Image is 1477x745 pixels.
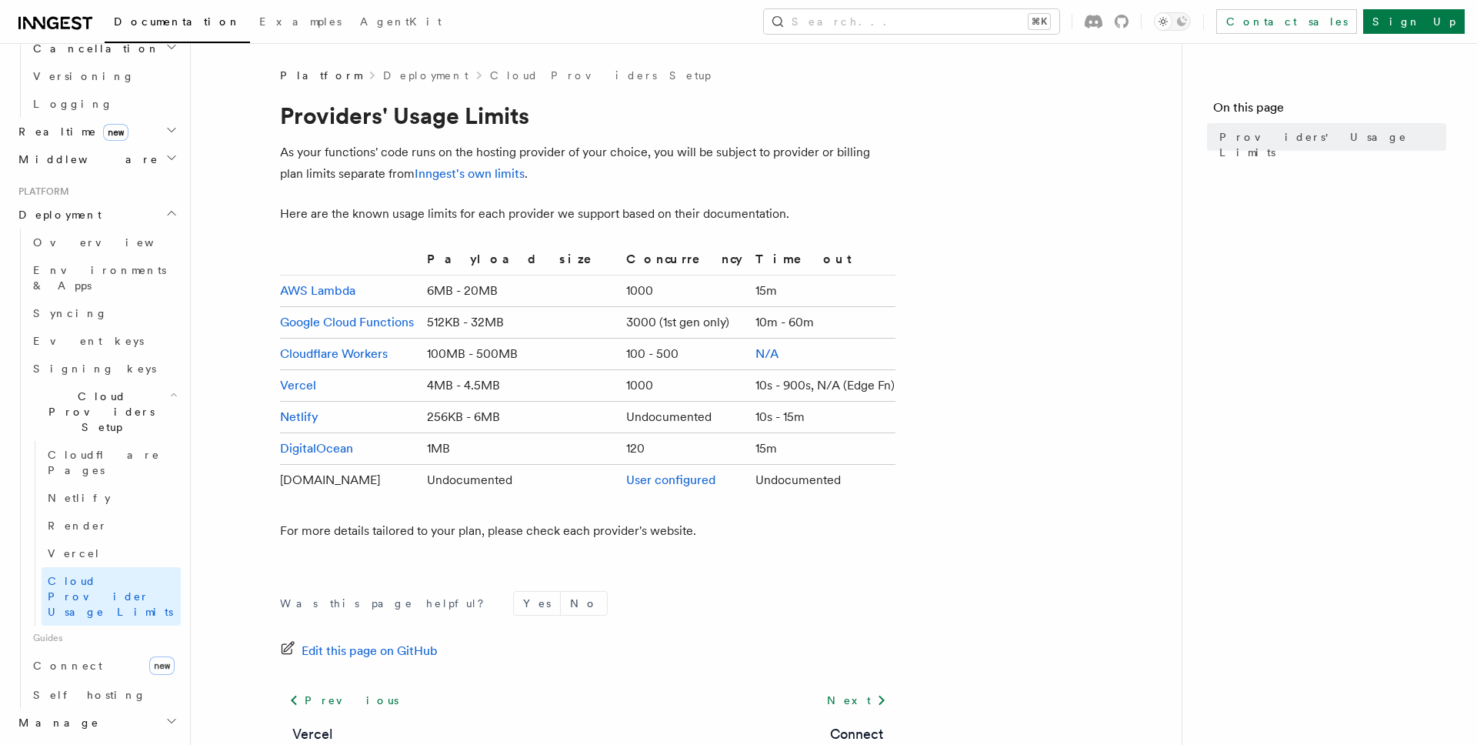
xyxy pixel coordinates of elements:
td: Undocumented [620,402,749,433]
a: Render [42,512,181,540]
span: Cancellation [27,41,160,56]
button: Search...⌘K [764,9,1059,34]
span: Syncing [33,307,108,319]
a: Event keys [27,327,181,355]
a: Vercel [280,378,316,393]
td: 1000 [620,276,749,307]
a: Connectnew [27,650,181,681]
a: Sign Up [1363,9,1465,34]
div: Cloud Providers Setup [27,441,181,626]
span: Connect [33,660,102,672]
a: Documentation [105,5,250,43]
a: Signing keys [27,355,181,383]
a: Examples [250,5,351,42]
th: Timeout [749,249,895,276]
a: Versioning [27,62,181,90]
p: Was this page helpful? [280,596,495,611]
th: Concurrency [620,249,749,276]
span: Realtime [12,124,128,139]
td: 6MB - 20MB [421,276,620,307]
span: Overview [33,236,192,249]
td: 15m [749,433,895,465]
button: No [561,592,607,615]
th: Payload size [421,249,620,276]
span: Edit this page on GitHub [302,640,438,662]
a: DigitalOcean [280,441,353,456]
span: Platform [12,185,69,198]
a: Cloudflare Pages [42,441,181,484]
td: 120 [620,433,749,465]
td: 10s - 900s, N/A (Edge Fn) [749,370,895,402]
span: Render [48,519,108,532]
a: Connect [830,723,883,745]
button: Toggle dark mode [1154,12,1191,31]
button: Manage [12,709,181,737]
div: Deployment [12,229,181,709]
a: Next [818,687,895,714]
td: Undocumented [421,465,620,496]
a: Overview [27,229,181,256]
td: [DOMAIN_NAME] [280,465,421,496]
a: Deployment [383,68,468,83]
a: AWS Lambda [280,283,355,298]
span: Environments & Apps [33,264,166,292]
span: Manage [12,715,99,730]
span: Cloud Providers Setup [27,389,170,435]
a: Inngest's own limits [415,166,525,181]
td: 3000 (1st gen only) [620,307,749,339]
td: 100 - 500 [620,339,749,370]
td: 15m [749,276,895,307]
button: Yes [514,592,560,615]
span: Event keys [33,335,144,347]
h1: Providers' Usage Limits [280,102,895,129]
a: Vercel [42,540,181,567]
span: Vercel [48,547,101,560]
td: 10m - 60m [749,307,895,339]
a: AgentKit [351,5,451,42]
span: Cloud Provider Usage Limits [48,575,173,618]
button: Deployment [12,201,181,229]
a: Cloud Provider Usage Limits [42,567,181,626]
td: 1MB [421,433,620,465]
span: Documentation [114,15,241,28]
span: Logging [33,98,113,110]
h4: On this page [1213,99,1446,123]
a: Vercel [292,723,332,745]
a: Edit this page on GitHub [280,640,438,662]
a: Logging [27,90,181,118]
td: 100MB - 500MB [421,339,620,370]
td: 512KB - 32MB [421,307,620,339]
a: Self hosting [27,681,181,709]
span: new [149,656,175,675]
span: Self hosting [33,689,146,701]
span: Deployment [12,207,102,222]
td: 256KB - 6MB [421,402,620,433]
p: Here are the known usage limits for each provider we support based on their documentation. [280,203,895,225]
span: Guides [27,626,181,650]
a: Previous [280,687,407,714]
span: Signing keys [33,362,156,375]
span: Examples [259,15,342,28]
span: Platform [280,68,362,83]
span: Middleware [12,152,158,167]
a: Netlify [42,484,181,512]
td: 4MB - 4.5MB [421,370,620,402]
kbd: ⌘K [1029,14,1050,29]
button: Middleware [12,145,181,173]
a: Google Cloud Functions [280,315,414,329]
a: Environments & Apps [27,256,181,299]
a: Contact sales [1216,9,1357,34]
button: Cancellation [27,35,181,62]
p: As your functions' code runs on the hosting provider of your choice, you will be subject to provi... [280,142,895,185]
p: For more details tailored to your plan, please check each provider's website. [280,520,895,542]
span: Netlify [48,492,111,504]
td: Undocumented [749,465,895,496]
a: Cloudflare Workers [280,346,388,361]
a: N/A [755,346,779,361]
span: Cloudflare Pages [48,449,160,476]
a: User configured [626,473,715,487]
a: Providers' Usage Limits [1213,123,1446,166]
td: 10s - 15m [749,402,895,433]
button: Cloud Providers Setup [27,383,181,441]
a: Cloud Providers Setup [490,68,711,83]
